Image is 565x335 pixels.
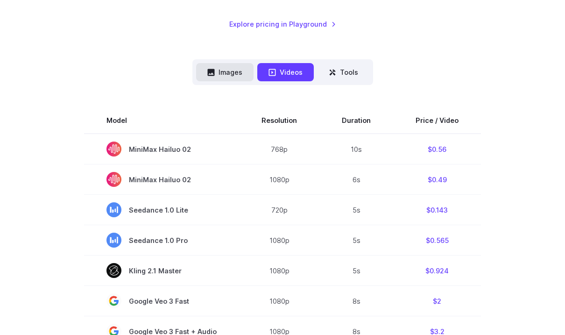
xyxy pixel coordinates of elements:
[239,134,319,164] td: 768p
[106,263,217,278] span: Kling 2.1 Master
[106,293,217,308] span: Google Veo 3 Fast
[393,225,481,256] td: $0.565
[393,286,481,316] td: $2
[319,107,393,134] th: Duration
[106,142,217,157] span: MiniMax Hailuo 02
[239,286,319,316] td: 1080p
[319,164,393,195] td: 6s
[106,233,217,248] span: Seedance 1.0 Pro
[84,107,239,134] th: Model
[393,164,481,195] td: $0.49
[196,63,254,81] button: Images
[257,63,314,81] button: Videos
[393,107,481,134] th: Price / Video
[106,172,217,187] span: MiniMax Hailuo 02
[239,195,319,225] td: 720p
[319,195,393,225] td: 5s
[319,256,393,286] td: 5s
[239,256,319,286] td: 1080p
[393,195,481,225] td: $0.143
[229,19,336,29] a: Explore pricing in Playground
[393,134,481,164] td: $0.56
[393,256,481,286] td: $0.924
[239,164,319,195] td: 1080p
[319,225,393,256] td: 5s
[318,63,369,81] button: Tools
[239,107,319,134] th: Resolution
[106,202,217,217] span: Seedance 1.0 Lite
[239,225,319,256] td: 1080p
[319,286,393,316] td: 8s
[319,134,393,164] td: 10s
